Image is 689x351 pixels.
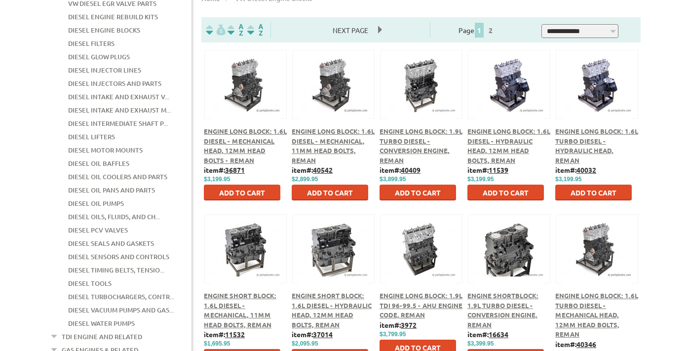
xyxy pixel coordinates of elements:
u: 40542 [313,165,333,174]
b: item#: [204,330,245,339]
b: item#: [380,320,417,329]
a: Diesel Timing Belts, Tensio... [68,264,164,276]
u: 16634 [489,330,508,339]
b: item#: [467,330,508,339]
a: Diesel Water Pumps [68,317,135,330]
b: item#: [292,165,333,174]
a: Diesel PCV Valves [68,224,128,236]
span: Next Page [323,23,378,38]
a: Diesel Oil Pans and Parts [68,184,155,196]
button: Add to Cart [467,185,544,200]
a: Diesel Oil Coolers and Parts [68,170,167,183]
a: Diesel Vacuum Pumps and Gas... [68,304,174,316]
b: item#: [292,330,333,339]
u: 37014 [313,330,333,339]
u: 40346 [576,340,596,349]
button: Add to Cart [380,185,456,200]
b: item#: [555,165,596,174]
span: $3,199.95 [467,176,494,183]
a: Engine Long Block: 1.6L Turbo Diesel - Mechanical Head, 12mm Head Bolts, Reman [555,291,638,338]
button: Add to Cart [292,185,368,200]
u: 36871 [225,165,245,174]
span: $3,199.95 [555,176,581,183]
b: item#: [467,165,508,174]
a: Diesel Lifters [68,130,115,143]
img: Sort by Headline [226,24,245,36]
span: $3,799.95 [380,331,406,338]
a: Diesel Engine Rebuild Kits [68,10,158,23]
a: Diesel Intake and Exhaust V... [68,90,169,103]
a: Engine Long Block: 1.6L Diesel - Mechanical, 11mm Head Bolts, Reman [292,127,375,164]
span: Add to Cart [395,188,441,197]
button: Add to Cart [204,185,280,200]
span: Add to Cart [483,188,529,197]
a: Engine Long Block: 1.9L Turbo Diesel - Conversion Engine, Reman [380,127,462,164]
a: Diesel Sensors and Controls [68,250,169,263]
a: Diesel Intake and Exhaust M... [68,104,171,117]
button: Add to Cart [555,185,632,200]
span: Add to Cart [571,188,616,197]
a: Diesel Injectors and Parts [68,77,161,90]
a: Engine Long Block: 1.9L TDI 96-99.5 - AHU Engine Code, Reman [380,291,462,319]
a: Diesel Intermediate Shaft P... [68,117,168,130]
a: Diesel Engine Blocks [68,24,140,37]
a: Diesel Motor Mounts [68,144,143,156]
b: item#: [555,340,596,349]
span: $2,095.95 [292,340,318,347]
img: filterpricelow.svg [206,24,226,36]
u: 11539 [489,165,508,174]
a: Engine Long Block: 1.6L Diesel - Hydraulic Head, 12mm Head Bolts, Reman [467,127,550,164]
a: Next Page [323,26,378,35]
u: 3972 [401,320,417,329]
u: 40032 [576,165,596,174]
a: Diesel Filters [68,37,115,50]
span: $1,695.95 [204,340,230,347]
u: 40409 [401,165,421,174]
span: Add to Cart [219,188,265,197]
span: 1 [475,23,484,38]
a: Diesel Turbochargers, Contr... [68,290,174,303]
span: Add to Cart [307,188,353,197]
a: Engine Long Block: 1.6L Diesel - Mechanical Head, 12mm Head Bolts - Reman [204,127,287,164]
a: Diesel Oil Baffles [68,157,129,170]
img: Sort by Sales Rank [245,24,265,36]
a: Diesel Seals and Gaskets [68,237,154,250]
span: $3,899.95 [380,176,406,183]
a: Engine Short Block: 1.6L Diesel - Mechanical, 11mm Head Bolts, Reman [204,291,276,329]
a: Diesel Oils, Fluids, and Ch... [68,210,160,223]
a: TDI Engine and Related [62,330,142,343]
a: Diesel Oil Pumps [68,197,124,210]
a: Diesel Injector Lines [68,64,141,77]
b: item#: [380,165,421,174]
a: Engine Short Block: 1.6L Diesel - Hydraulic Head, 12mm Head Bolts, Reman [292,291,372,329]
span: $3,199.95 [204,176,230,183]
div: Page [430,22,524,38]
b: item#: [204,165,245,174]
a: Diesel Tools [68,277,112,290]
a: Diesel Glow Plugs [68,50,130,63]
a: Engine Long Block: 1.6L Turbo Diesel - Hydraulic Head, Reman [555,127,638,164]
span: $2,899.95 [292,176,318,183]
a: 2 [486,26,495,35]
span: $3,399.95 [467,340,494,347]
a: Engine Shortblock: 1.9L Turbo Diesel - Conversion Engine, Reman [467,291,538,329]
u: 11532 [225,330,245,339]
